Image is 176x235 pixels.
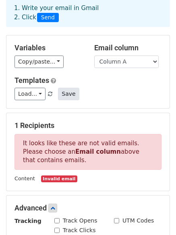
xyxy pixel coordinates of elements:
[75,148,121,155] strong: Email column
[14,56,64,68] a: Copy/paste...
[14,76,49,85] a: Templates
[63,216,97,225] label: Track Opens
[14,43,82,52] h5: Variables
[122,216,154,225] label: UTM Codes
[14,121,162,130] h5: 1 Recipients
[41,175,77,182] small: Invalid email
[58,88,79,100] button: Save
[136,196,176,235] iframe: Chat Widget
[94,43,162,52] h5: Email column
[14,88,46,100] a: Load...
[37,13,59,23] span: Send
[14,175,35,181] small: Content
[63,226,96,235] label: Track Clicks
[8,4,168,22] div: 1. Write your email in Gmail 2. Click
[14,204,162,212] h5: Advanced
[14,218,41,224] strong: Tracking
[83,8,168,35] div: Copied {{Column A}}. You can paste it into your email.
[14,134,162,170] p: It looks like these are not valid emails. Please choose an above that contains emails.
